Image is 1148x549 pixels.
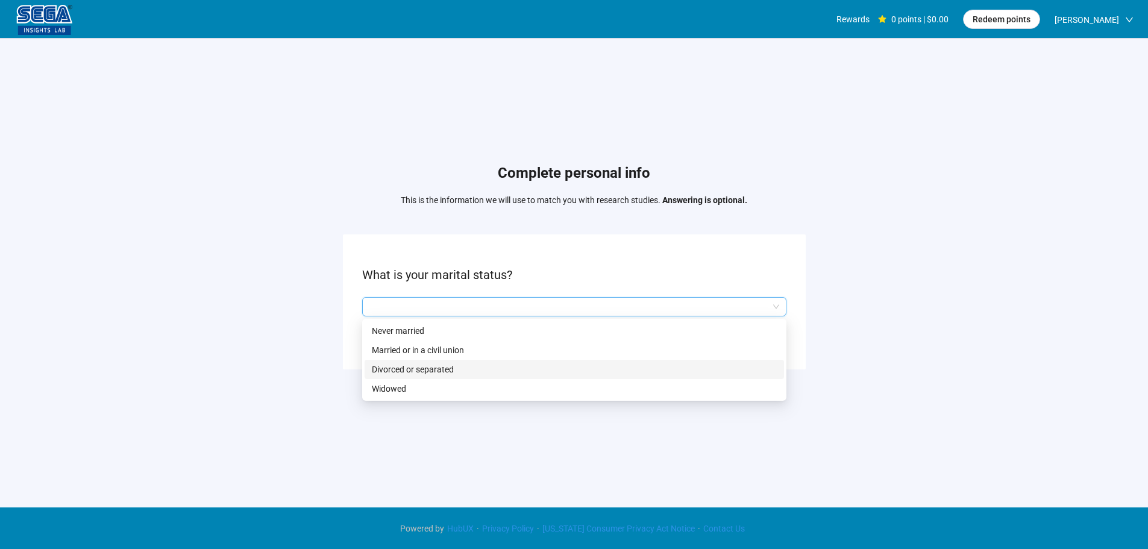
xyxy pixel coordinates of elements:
[401,162,747,185] h1: Complete personal info
[372,363,777,376] p: Divorced or separated
[372,344,777,357] p: Married or in a civil union
[1055,1,1119,39] span: [PERSON_NAME]
[401,193,747,207] p: This is the information we will use to match you with research studies.
[444,524,477,533] a: HubUX
[400,522,748,535] div: · · ·
[479,524,537,533] a: Privacy Policy
[372,382,777,395] p: Widowed
[400,524,444,533] span: Powered by
[662,195,747,205] strong: Answering is optional.
[878,15,886,24] span: star
[362,266,786,284] p: What is your marital status?
[700,524,748,533] a: Contact Us
[963,10,1040,29] button: Redeem points
[539,524,698,533] a: [US_STATE] Consumer Privacy Act Notice
[1125,16,1134,24] span: down
[372,324,777,337] p: Never married
[973,13,1030,26] span: Redeem points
